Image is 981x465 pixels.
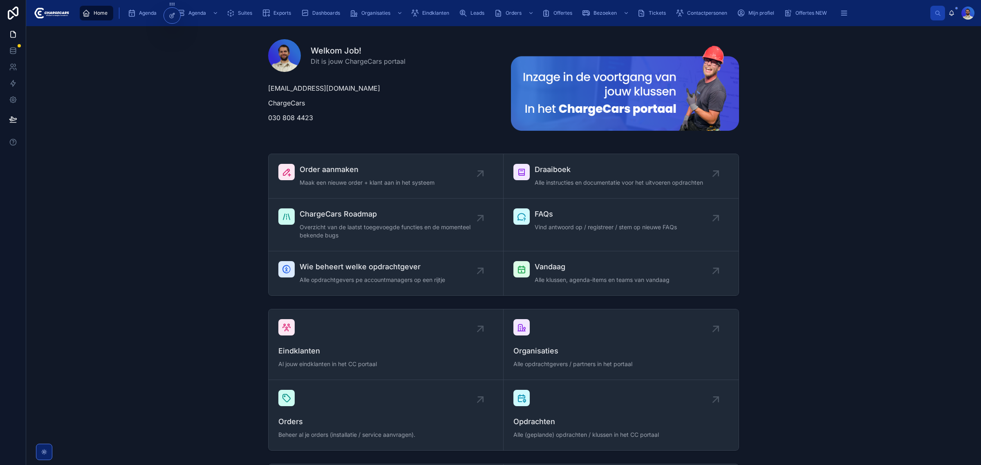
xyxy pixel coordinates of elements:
[673,6,733,20] a: Contactpersonen
[224,6,258,20] a: Suites
[504,154,739,199] a: DraaiboekAlle instructies en documentatie voor het uitvoeren opdrachten
[687,10,727,16] span: Contactpersonen
[33,7,69,20] img: App logo
[504,380,739,450] a: OpdrachtenAlle (geplande) opdrachten / klussen in het CC portaal
[300,223,480,239] span: Overzicht van de laatst toegevoegde functies en de momenteel bekende bugs
[268,98,496,108] p: ChargeCars
[311,45,405,56] h1: Welkom Job!
[535,164,703,175] span: Draaiboek
[80,6,113,20] a: Home
[347,6,407,20] a: Organisaties
[535,261,670,273] span: Vandaag
[188,10,206,16] span: Agenda
[513,431,729,439] span: Alle (geplande) opdrachten / klussen in het CC portaal
[649,10,666,16] span: Tickets
[513,416,729,427] span: Opdrachten
[269,380,504,450] a: OrdersBeheer al je orders (installatie / service aanvragen).
[553,10,572,16] span: Offertes
[278,360,493,368] span: Al jouw eindklanten in het CC portaal
[594,10,617,16] span: Bezoeken
[175,6,222,20] a: Agenda
[504,251,739,295] a: VandaagAlle klussen, agenda-items en teams van vandaag
[735,6,780,20] a: Mijn profiel
[504,309,739,380] a: OrganisatiesAlle opdrachtgevers / partners in het portaal
[269,251,504,295] a: Wie beheert welke opdrachtgeverAlle opdrachtgevers pe accountmanagers op een rijtje
[635,6,672,20] a: Tickets
[278,431,493,439] span: Beheer al je orders (installatie / service aanvragen).
[312,10,340,16] span: Dashboards
[535,179,703,187] span: Alle instructies en documentatie voor het uitvoeren opdrachten
[457,6,490,20] a: Leads
[300,276,445,284] span: Alle opdrachtgevers pe accountmanagers op een rijtje
[506,10,522,16] span: Orders
[748,10,774,16] span: Mijn profiel
[511,46,739,131] img: 23681-Frame-213-(2).png
[782,6,833,20] a: Offertes NEW
[300,164,435,175] span: Order aanmaken
[139,10,157,16] span: Agenda
[492,6,538,20] a: Orders
[535,223,677,231] span: Vind antwoord op / registreer / stem op nieuwe FAQs
[268,83,496,93] p: [EMAIL_ADDRESS][DOMAIN_NAME]
[278,416,493,427] span: Orders
[298,6,346,20] a: Dashboards
[300,208,480,220] span: ChargeCars Roadmap
[422,10,449,16] span: Eindklanten
[260,6,297,20] a: Exports
[470,10,484,16] span: Leads
[300,179,435,187] span: Maak een nieuwe order + klant aan in het systeem
[125,6,173,20] a: Agenda
[238,10,252,16] span: Suites
[311,56,405,66] span: Dit is jouw ChargeCars portaal
[361,10,390,16] span: Organisaties
[269,154,504,199] a: Order aanmakenMaak een nieuwe order + klant aan in het systeem
[94,10,108,16] span: Home
[535,208,677,220] span: FAQs
[269,199,504,251] a: ChargeCars RoadmapOverzicht van de laatst toegevoegde functies en de momenteel bekende bugs
[268,113,496,123] p: 030 808 4423
[278,345,493,357] span: Eindklanten
[580,6,633,20] a: Bezoeken
[300,261,445,273] span: Wie beheert welke opdrachtgever
[535,276,670,284] span: Alle klussen, agenda-items en teams van vandaag
[408,6,455,20] a: Eindklanten
[504,199,739,251] a: FAQsVind antwoord op / registreer / stem op nieuwe FAQs
[273,10,291,16] span: Exports
[513,360,729,368] span: Alle opdrachtgevers / partners in het portaal
[269,309,504,380] a: EindklantenAl jouw eindklanten in het CC portaal
[513,345,729,357] span: Organisaties
[540,6,578,20] a: Offertes
[795,10,827,16] span: Offertes NEW
[76,4,930,22] div: scrollable content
